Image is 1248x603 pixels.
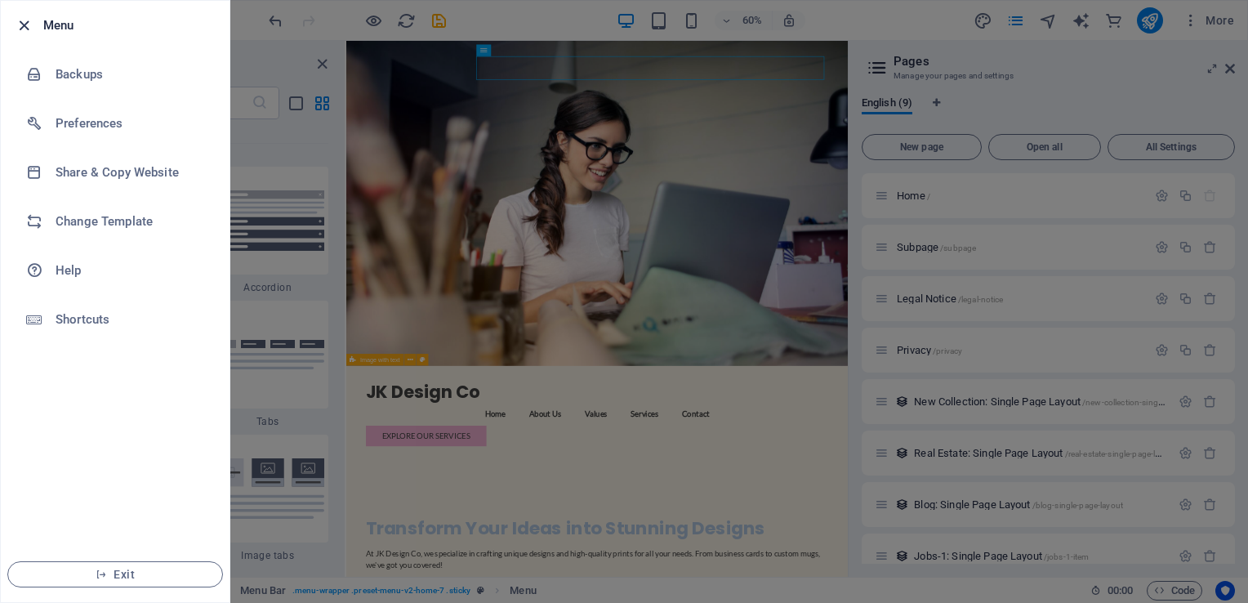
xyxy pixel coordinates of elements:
h6: Menu [43,16,216,35]
h6: Preferences [56,114,207,133]
h6: Shortcuts [56,310,207,329]
h6: Backups [56,65,207,84]
a: Help [1,246,230,295]
button: Exit [7,561,223,587]
h6: Change Template [56,212,207,231]
h6: Share & Copy Website [56,163,207,182]
h6: Help [56,261,207,280]
span: Exit [21,568,209,581]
